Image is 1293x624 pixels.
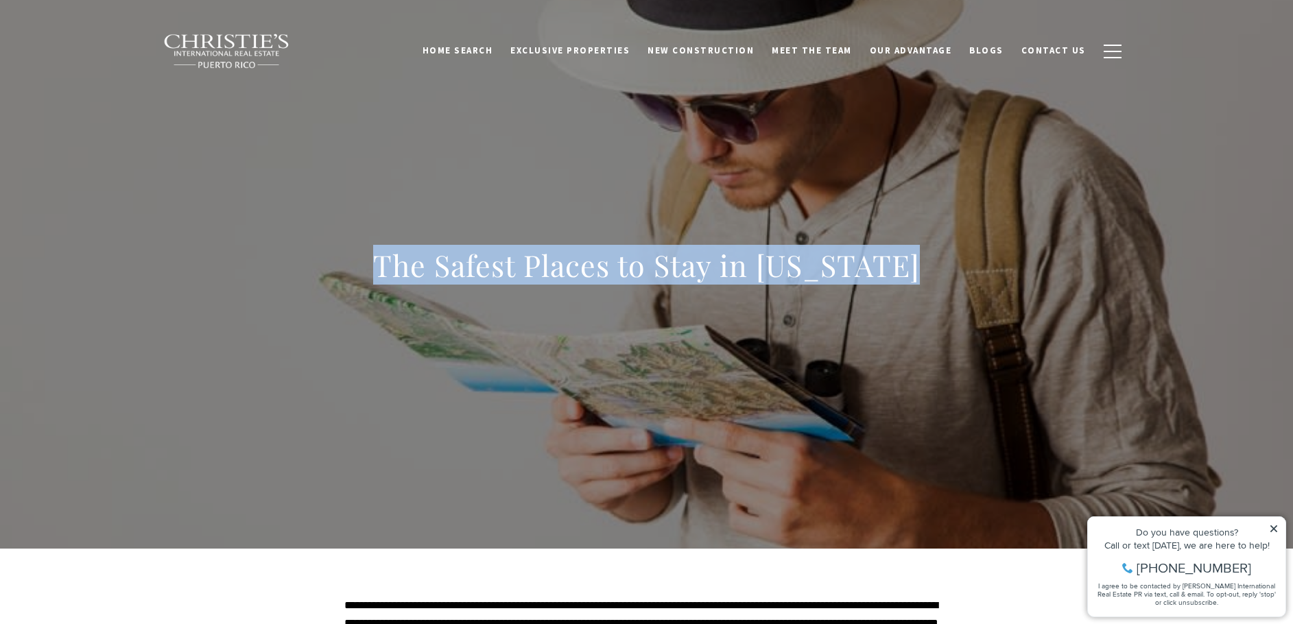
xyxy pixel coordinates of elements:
img: Christie's International Real Estate black text logo [163,34,291,69]
a: Blogs [960,38,1012,64]
a: Exclusive Properties [501,38,639,64]
h1: The Safest Places to Stay in [US_STATE] [373,246,920,285]
span: Our Advantage [870,45,952,56]
span: I agree to be contacted by [PERSON_NAME] International Real Estate PR via text, call & email. To ... [17,84,195,110]
span: Contact Us [1021,45,1086,56]
span: Exclusive Properties [510,45,630,56]
span: [PHONE_NUMBER] [56,64,171,78]
a: Home Search [414,38,502,64]
div: Call or text [DATE], we are here to help! [14,44,198,53]
button: button [1095,32,1130,71]
div: Do you have questions? [14,31,198,40]
a: Our Advantage [861,38,961,64]
span: New Construction [648,45,754,56]
a: Contact Us [1012,38,1095,64]
a: New Construction [639,38,763,64]
span: Blogs [969,45,1004,56]
a: Meet the Team [763,38,861,64]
